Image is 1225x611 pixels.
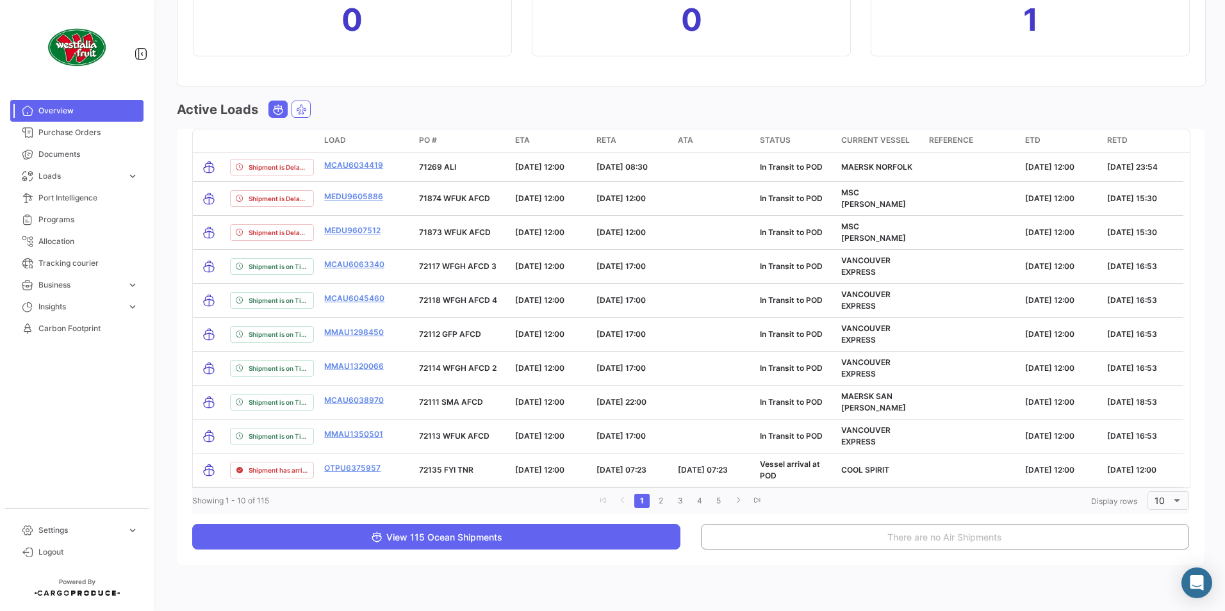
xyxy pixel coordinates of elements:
[419,396,505,408] p: 72111 SMA AFCD
[615,494,630,508] a: go to previous page
[596,329,646,339] span: [DATE] 17:00
[515,431,564,441] span: [DATE] 12:00
[760,261,823,271] span: In Transit to POD
[596,227,646,237] span: [DATE] 12:00
[678,134,693,146] span: ATA
[596,494,611,508] a: go to first page
[760,295,823,305] span: In Transit to POD
[38,105,138,117] span: Overview
[841,464,919,476] p: COOL SPIRIT
[596,162,648,172] span: [DATE] 08:30
[760,363,823,373] span: In Transit to POD
[249,431,308,441] span: Shipment is on Time.
[1107,193,1157,203] span: [DATE] 15:30
[924,129,1020,152] datatable-header-cell: Reference
[38,279,122,291] span: Business
[515,465,564,475] span: [DATE] 12:00
[596,134,616,146] span: RETA
[634,494,650,508] a: 1
[419,464,505,476] p: 72135 FYI TNR
[1107,431,1157,441] span: [DATE] 16:53
[10,143,144,165] a: Documents
[515,193,564,203] span: [DATE] 12:00
[38,323,138,334] span: Carbon Footprint
[1025,397,1074,407] span: [DATE] 12:00
[760,134,791,146] span: Status
[596,465,646,475] span: [DATE] 07:23
[192,524,680,550] button: View 115 Ocean Shipments
[1025,134,1040,146] span: ETD
[1025,162,1074,172] span: [DATE] 12:00
[419,295,505,306] p: 72118 WFGH AFCD 4
[1107,134,1128,146] span: RETD
[596,193,646,203] span: [DATE] 12:00
[1107,465,1156,475] span: [DATE] 12:00
[1025,363,1074,373] span: [DATE] 12:00
[10,100,144,122] a: Overview
[652,490,671,512] li: page 2
[760,162,823,172] span: In Transit to POD
[841,289,919,312] p: VANCOUVER EXPRESS
[10,252,144,274] a: Tracking courier
[1107,329,1157,339] span: [DATE] 16:53
[249,329,308,339] span: Shipment is on Time.
[324,259,384,270] a: MCAU6063340
[249,227,308,238] span: Shipment is Delayed
[45,15,109,79] img: client-50.png
[1107,261,1157,271] span: [DATE] 16:53
[414,129,510,152] datatable-header-cell: PO #
[673,494,688,508] a: 3
[324,462,381,474] a: OTPU6375957
[760,459,820,480] span: Vessel arrival at POD
[324,191,383,202] a: MEDU9605886
[419,134,437,146] span: PO #
[841,255,919,278] p: VANCOUVER EXPRESS
[1107,162,1158,172] span: [DATE] 23:54
[292,101,310,117] button: Air
[760,193,823,203] span: In Transit to POD
[515,363,564,373] span: [DATE] 12:00
[841,323,919,346] p: VANCOUVER EXPRESS
[1025,261,1074,271] span: [DATE] 12:00
[1091,496,1137,506] span: Display rows
[887,532,1002,542] span: There are no Air Shipments
[671,490,690,512] li: page 3
[38,149,138,160] span: Documents
[760,431,823,441] span: In Transit to POD
[1025,193,1074,203] span: [DATE] 12:00
[690,490,709,512] li: page 4
[10,209,144,231] a: Programs
[324,327,384,338] a: MMAU1298450
[596,431,646,441] span: [DATE] 17:00
[249,397,308,407] span: Shipment is on Time.
[319,129,413,152] datatable-header-cell: Load
[193,129,225,152] datatable-header-cell: transportMode
[38,257,138,269] span: Tracking courier
[249,162,308,172] span: Shipment is Delayed
[591,129,673,152] datatable-header-cell: RETA
[841,357,919,380] p: VANCOUVER EXPRESS
[1107,363,1157,373] span: [DATE] 16:53
[249,261,308,272] span: Shipment is on Time.
[38,170,122,182] span: Loads
[929,134,973,146] span: Reference
[249,193,308,204] span: Shipment is Delayed
[841,221,919,244] p: MSC [PERSON_NAME]
[596,397,646,407] span: [DATE] 22:00
[841,391,919,414] p: MAERSK SAN [PERSON_NAME]
[515,162,564,172] span: [DATE] 12:00
[249,465,308,475] span: Shipment has arrived
[681,10,702,30] h1: 0
[841,425,919,448] p: VANCOUVER EXPRESS
[419,329,505,340] p: 72112 GFP AFCD
[324,225,381,236] a: MEDU9607512
[596,261,646,271] span: [DATE] 17:00
[709,490,728,512] li: page 5
[515,227,564,237] span: [DATE] 12:00
[38,127,138,138] span: Purchase Orders
[760,329,823,339] span: In Transit to POD
[10,122,144,143] a: Purchase Orders
[225,129,319,152] datatable-header-cell: delayStatus
[269,101,287,117] button: Ocean
[510,129,591,152] datatable-header-cell: ETA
